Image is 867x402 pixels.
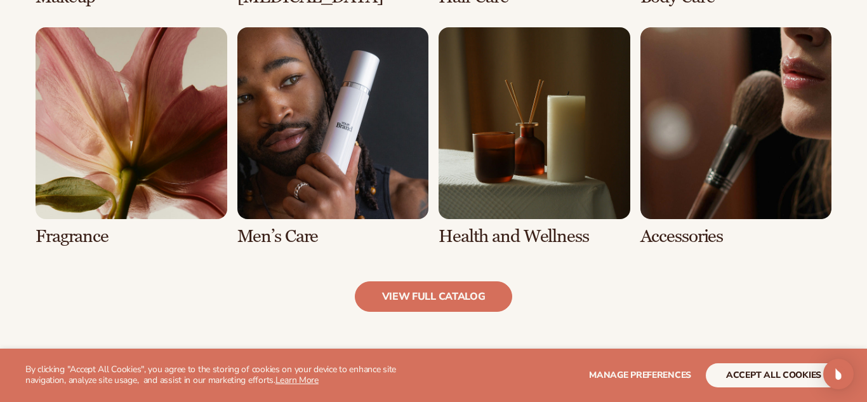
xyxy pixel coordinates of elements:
div: 8 / 8 [640,27,832,246]
p: By clicking "Accept All Cookies", you agree to the storing of cookies on your device to enhance s... [25,365,433,386]
a: view full catalog [355,281,513,312]
a: Learn More [275,374,319,386]
span: Manage preferences [589,369,691,381]
div: Open Intercom Messenger [823,359,854,389]
div: 7 / 8 [439,27,630,246]
div: 5 / 8 [36,27,227,246]
button: accept all cookies [706,363,842,387]
div: 6 / 8 [237,27,429,246]
button: Manage preferences [589,363,691,387]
